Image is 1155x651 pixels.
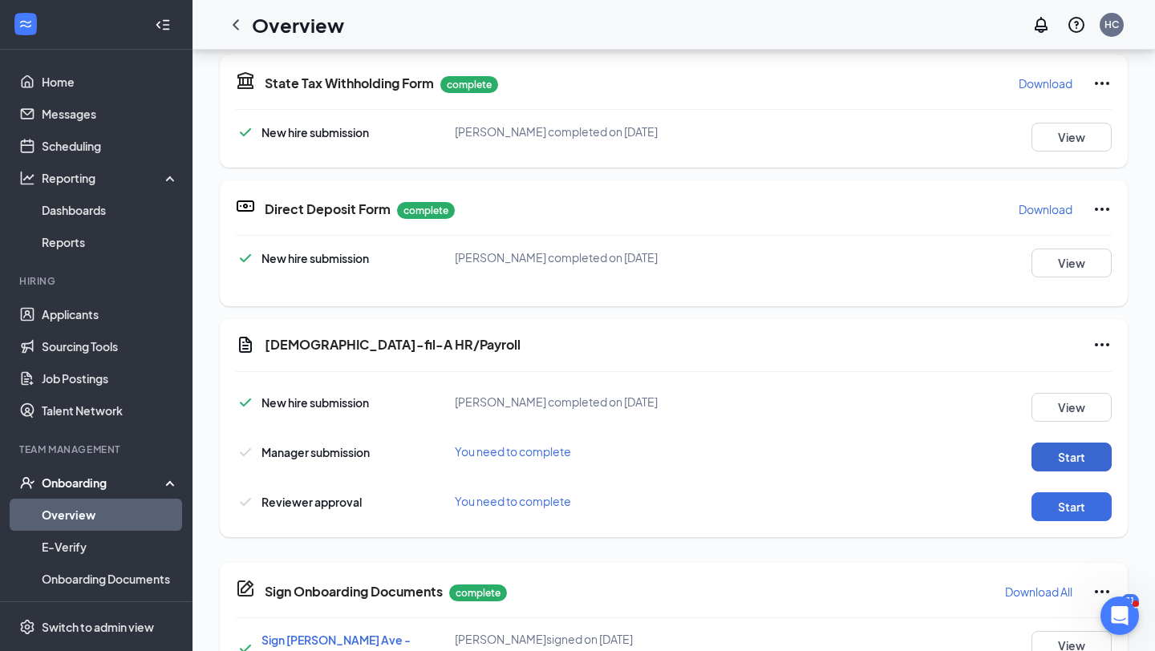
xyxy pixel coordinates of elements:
[236,249,255,268] svg: Checkmark
[42,563,179,595] a: Onboarding Documents
[236,492,255,511] svg: Checkmark
[261,495,362,509] span: Reviewer approval
[42,595,179,627] a: Activity log
[261,251,369,265] span: New hire submission
[1092,200,1112,219] svg: Ellipses
[1018,196,1073,222] button: Download
[1019,75,1072,91] p: Download
[449,584,507,601] p: complete
[236,196,255,216] svg: DirectDepositIcon
[42,330,179,362] a: Sourcing Tools
[42,226,179,258] a: Reports
[1031,15,1051,34] svg: Notifications
[397,202,455,219] p: complete
[18,16,34,32] svg: WorkstreamLogo
[226,15,245,34] svg: ChevronLeft
[1004,579,1073,604] button: Download All
[42,619,154,635] div: Switch to admin view
[1092,582,1112,601] svg: Ellipses
[252,11,344,38] h1: Overview
[1100,596,1139,635] iframe: Intercom live chat
[261,125,369,139] span: New hire submission
[236,123,255,142] svg: Checkmark
[265,75,434,92] h5: State Tax Withholding Form
[42,475,165,491] div: Onboarding
[1031,393,1112,422] button: View
[455,444,571,459] span: You need to complete
[236,443,255,462] svg: Checkmark
[19,475,35,491] svg: UserCheck
[1018,71,1073,96] button: Download
[42,170,180,186] div: Reporting
[42,194,179,226] a: Dashboards
[455,631,747,647] div: [PERSON_NAME] signed on [DATE]
[236,71,255,90] svg: TaxGovernmentIcon
[261,445,370,459] span: Manager submission
[1092,74,1112,93] svg: Ellipses
[1019,201,1072,217] p: Download
[1031,249,1112,277] button: View
[42,394,179,427] a: Talent Network
[455,250,658,265] span: [PERSON_NAME] completed on [DATE]
[42,130,179,162] a: Scheduling
[1121,594,1139,608] div: 31
[19,443,176,456] div: Team Management
[236,393,255,412] svg: Checkmark
[42,362,179,394] a: Job Postings
[1067,15,1086,34] svg: QuestionInfo
[440,76,498,93] p: complete
[236,335,255,354] svg: Document
[1092,335,1112,354] svg: Ellipses
[455,394,658,409] span: [PERSON_NAME] completed on [DATE]
[265,200,391,218] h5: Direct Deposit Form
[1031,492,1112,521] button: Start
[155,17,171,33] svg: Collapse
[19,170,35,186] svg: Analysis
[265,336,521,354] h5: [DEMOGRAPHIC_DATA]-fil-A HR/Payroll
[42,499,179,531] a: Overview
[19,274,176,288] div: Hiring
[19,619,35,635] svg: Settings
[1031,443,1112,471] button: Start
[455,124,658,139] span: [PERSON_NAME] completed on [DATE]
[42,298,179,330] a: Applicants
[265,583,443,600] h5: Sign Onboarding Documents
[1005,584,1072,600] p: Download All
[42,531,179,563] a: E-Verify
[455,494,571,508] span: You need to complete
[42,98,179,130] a: Messages
[261,395,369,410] span: New hire submission
[42,66,179,98] a: Home
[1031,123,1112,152] button: View
[1104,18,1119,31] div: HC
[236,579,255,598] svg: CompanyDocumentIcon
